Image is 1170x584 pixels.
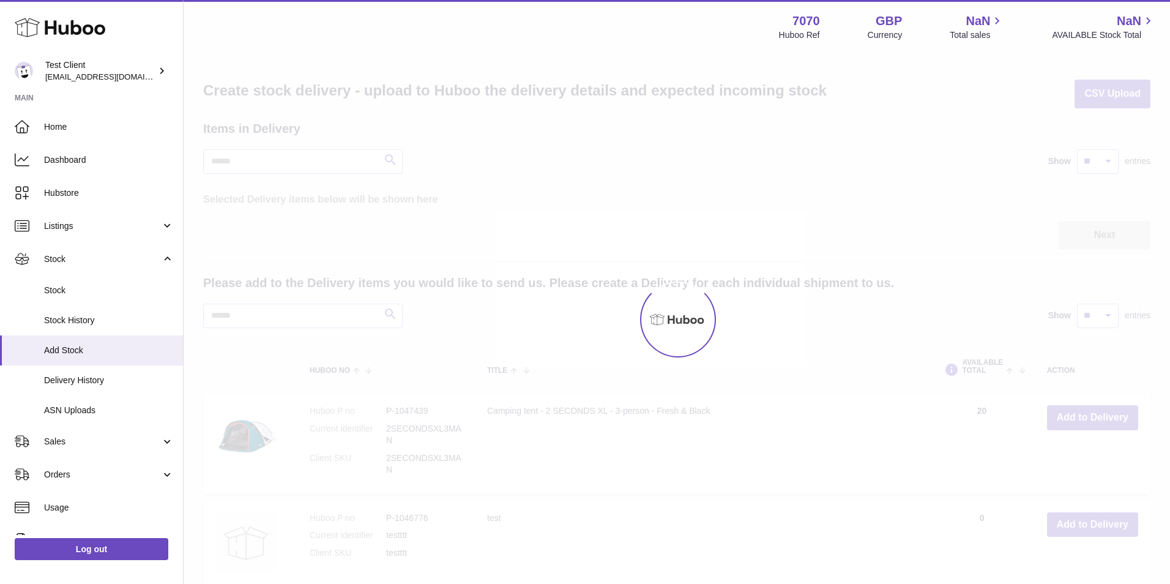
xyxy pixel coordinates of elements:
span: Stock History [44,315,174,326]
a: NaN AVAILABLE Stock Total [1052,13,1155,41]
span: Home [44,121,174,133]
span: Dashboard [44,154,174,166]
span: ASN Uploads [44,405,174,416]
span: Sales [44,436,161,447]
div: Test Client [45,59,155,83]
span: AVAILABLE Stock Total [1052,29,1155,41]
span: Stock [44,285,174,296]
span: NaN [1117,13,1141,29]
span: Listings [44,220,161,232]
span: [EMAIL_ADDRESS][DOMAIN_NAME] [45,72,180,81]
strong: 7070 [792,13,820,29]
span: Stock [44,253,161,265]
div: Currency [868,29,903,41]
span: Delivery History [44,375,174,386]
a: NaN Total sales [950,13,1004,41]
span: Hubstore [44,187,174,199]
div: Huboo Ref [779,29,820,41]
span: NaN [966,13,990,29]
strong: GBP [876,13,902,29]
img: internalAdmin-7070@internal.huboo.com [15,62,33,80]
span: Total sales [950,29,1004,41]
span: Usage [44,502,174,514]
span: Orders [44,469,161,481]
span: Add Stock [44,345,174,356]
a: Log out [15,538,168,560]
